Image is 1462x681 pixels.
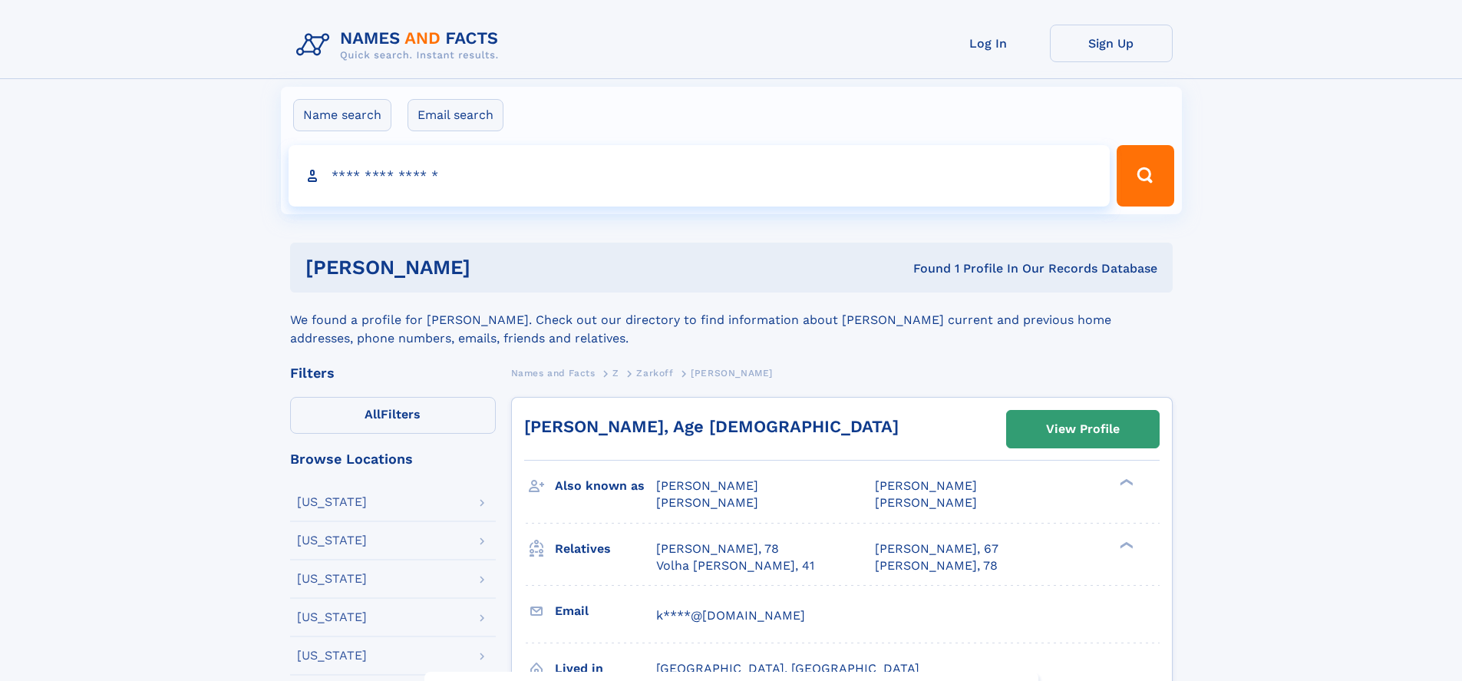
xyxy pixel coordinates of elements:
[1116,478,1134,488] div: ❯
[289,145,1111,207] input: search input
[875,478,977,493] span: [PERSON_NAME]
[297,573,367,585] div: [US_STATE]
[691,368,773,379] span: [PERSON_NAME]
[555,473,656,499] h3: Also known as
[290,452,496,466] div: Browse Locations
[555,598,656,624] h3: Email
[1007,411,1159,448] a: View Profile
[656,495,758,510] span: [PERSON_NAME]
[293,99,391,131] label: Name search
[408,99,503,131] label: Email search
[636,363,673,382] a: Zarkoff
[297,534,367,547] div: [US_STATE]
[1116,540,1134,550] div: ❯
[612,363,619,382] a: Z
[875,495,977,510] span: [PERSON_NAME]
[305,258,692,277] h1: [PERSON_NAME]
[656,557,814,574] a: Volha [PERSON_NAME], 41
[290,366,496,380] div: Filters
[656,541,779,557] a: [PERSON_NAME], 78
[875,557,998,574] a: [PERSON_NAME], 78
[612,368,619,379] span: Z
[297,496,367,508] div: [US_STATE]
[297,650,367,662] div: [US_STATE]
[290,293,1173,348] div: We found a profile for [PERSON_NAME]. Check out our directory to find information about [PERSON_N...
[290,397,496,434] label: Filters
[1117,145,1173,207] button: Search Button
[927,25,1050,62] a: Log In
[691,260,1157,277] div: Found 1 Profile In Our Records Database
[297,611,367,623] div: [US_STATE]
[524,417,899,436] a: [PERSON_NAME], Age [DEMOGRAPHIC_DATA]
[555,536,656,562] h3: Relatives
[875,541,998,557] a: [PERSON_NAME], 67
[365,407,381,421] span: All
[290,25,511,66] img: Logo Names and Facts
[636,368,673,379] span: Zarkoff
[1050,25,1173,62] a: Sign Up
[656,478,758,493] span: [PERSON_NAME]
[511,363,596,382] a: Names and Facts
[1046,412,1120,447] div: View Profile
[656,661,919,676] span: [GEOGRAPHIC_DATA], [GEOGRAPHIC_DATA]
